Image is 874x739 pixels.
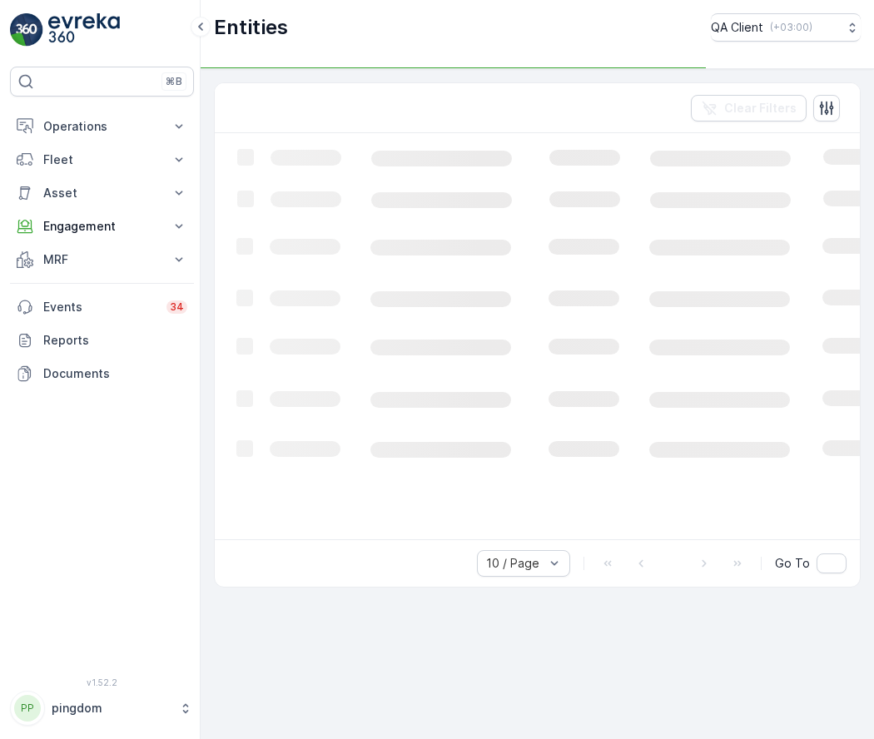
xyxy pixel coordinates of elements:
button: Operations [10,110,194,143]
button: QA Client(+03:00) [711,13,861,42]
div: PP [14,695,41,722]
p: QA Client [711,19,763,36]
p: Engagement [43,218,161,235]
p: ( +03:00 ) [770,21,812,34]
p: pingdom [52,700,171,717]
p: ⌘B [166,75,182,88]
a: Events34 [10,290,194,324]
button: Fleet [10,143,194,176]
img: logo_light-DOdMpM7g.png [48,13,120,47]
img: logo [10,13,43,47]
p: Documents [43,365,187,382]
span: v 1.52.2 [10,677,194,687]
p: Fleet [43,151,161,168]
p: Entities [214,14,288,41]
button: Engagement [10,210,194,243]
p: MRF [43,251,161,268]
p: Operations [43,118,161,135]
button: Asset [10,176,194,210]
a: Documents [10,357,194,390]
p: 34 [170,300,184,314]
button: MRF [10,243,194,276]
a: Reports [10,324,194,357]
p: Clear Filters [724,100,797,117]
button: PPpingdom [10,691,194,726]
span: Go To [775,555,810,572]
p: Reports [43,332,187,349]
p: Events [43,299,156,315]
button: Clear Filters [691,95,807,122]
p: Asset [43,185,161,201]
